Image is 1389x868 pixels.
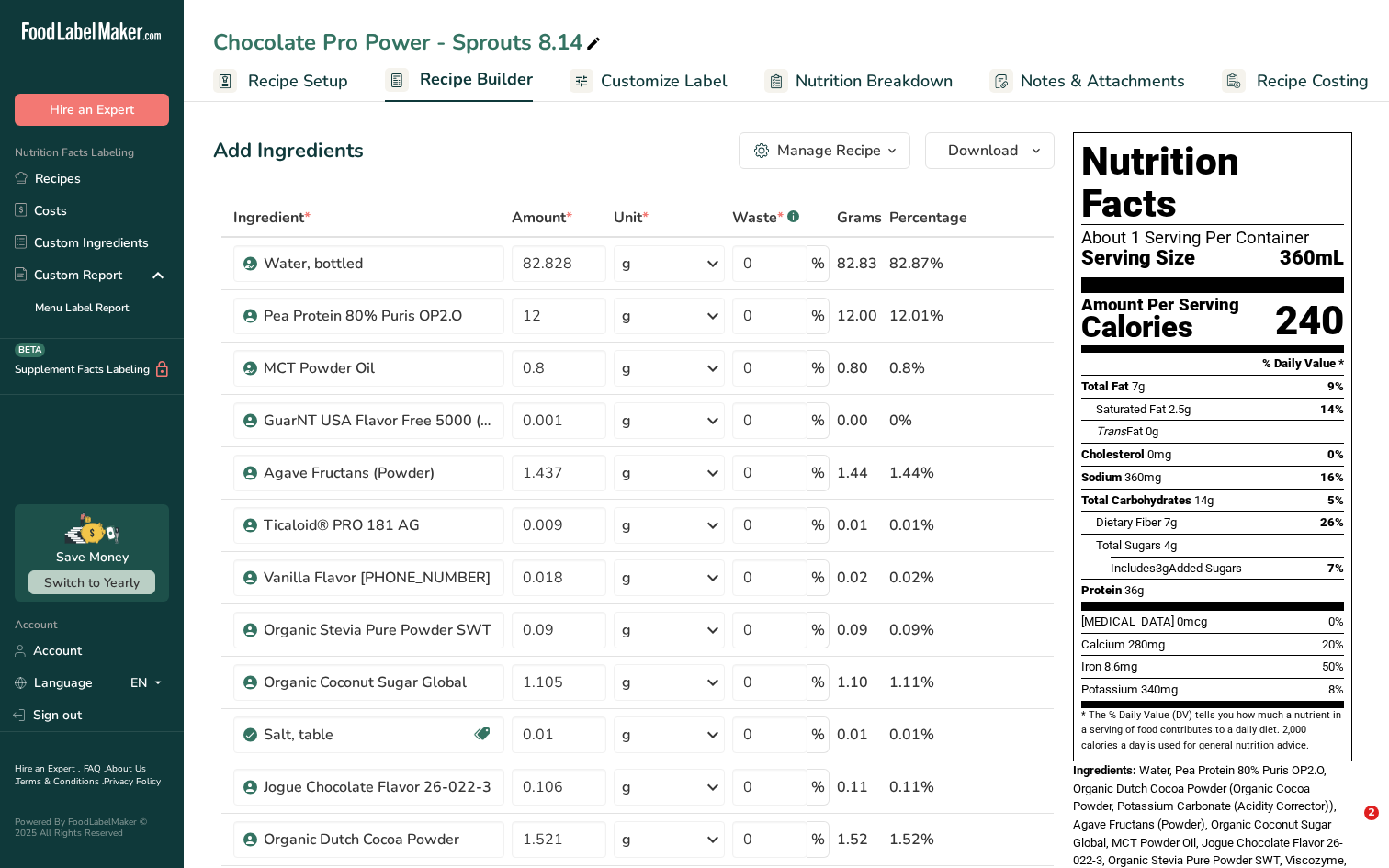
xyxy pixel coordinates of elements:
a: Terms & Conditions . [16,775,104,788]
div: Jogue Chocolate Flavor 26-022-3 [264,776,493,798]
div: g [622,776,631,798]
span: Recipe Costing [1257,69,1369,94]
span: [MEDICAL_DATA] [1081,614,1174,628]
div: Powered By FoodLabelMaker © 2025 All Rights Reserved [15,817,169,839]
div: 0.80 [837,357,882,379]
span: 14% [1320,402,1344,416]
a: Recipe Builder [385,59,533,103]
button: Switch to Yearly [28,570,155,594]
div: g [622,462,631,484]
span: 7% [1327,561,1344,575]
div: Organic Stevia Pure Powder SWT [264,619,493,641]
span: 14g [1194,493,1214,507]
span: 0% [1328,614,1344,628]
span: 50% [1322,659,1344,673]
div: Manage Recipe [777,140,881,162]
section: * The % Daily Value (DV) tells you how much a nutrient in a serving of food contributes to a dail... [1081,708,1344,753]
span: Ingredients: [1073,763,1136,777]
div: 1.52% [889,829,967,851]
a: Notes & Attachments [989,61,1185,102]
span: Ingredient [233,207,311,229]
div: Vanilla Flavor [PHONE_NUMBER] [264,567,493,589]
div: 0.01% [889,724,967,746]
span: 0g [1146,424,1158,438]
div: 0.8% [889,357,967,379]
a: Customize Label [570,61,728,102]
div: Agave Fructans (Powder) [264,462,493,484]
span: Sodium [1081,470,1122,484]
div: g [622,724,631,746]
span: Amount [512,207,572,229]
span: 7g [1132,379,1145,393]
div: 82.87% [889,253,967,275]
div: g [622,619,631,641]
a: Nutrition Breakdown [764,61,953,102]
span: Total Fat [1081,379,1129,393]
h1: Nutrition Facts [1081,141,1344,225]
div: Ticaloid® PRO 181 AG [264,514,493,536]
div: Save Money [56,547,129,567]
div: g [622,253,631,275]
div: g [622,305,631,327]
span: Notes & Attachments [1021,69,1185,94]
span: 8% [1328,682,1344,696]
div: 0.00 [837,410,882,432]
section: % Daily Value * [1081,353,1344,375]
div: 1.10 [837,671,882,693]
div: Pea Protein 80% Puris OP2.O [264,305,493,327]
a: Recipe Setup [213,61,348,102]
div: EN [130,672,169,694]
span: Total Sugars [1096,538,1161,552]
span: 280mg [1128,637,1165,651]
span: Iron [1081,659,1101,673]
div: 1.11% [889,671,967,693]
div: Add Ingredients [213,136,364,166]
span: Nutrition Breakdown [796,69,953,94]
span: Grams [837,207,882,229]
span: 3g [1156,561,1169,575]
div: 0.11 [837,776,882,798]
div: g [622,671,631,693]
span: Fat [1096,424,1143,438]
div: 0.09 [837,619,882,641]
span: 20% [1322,637,1344,651]
span: Recipe Builder [420,67,533,92]
div: 0.01 [837,514,882,536]
span: 0mcg [1177,614,1207,628]
span: 2.5g [1169,402,1191,416]
span: 0% [1327,447,1344,461]
div: Custom Report [15,265,122,285]
span: Switch to Yearly [44,574,140,592]
span: Potassium [1081,682,1138,696]
div: Organic Dutch Cocoa Powder [264,829,493,851]
a: Hire an Expert . [15,762,80,775]
span: Dietary Fiber [1096,515,1161,529]
div: Salt, table [264,724,471,746]
div: Organic Coconut Sugar Global [264,671,493,693]
span: 5% [1327,493,1344,507]
a: Language [15,667,93,699]
span: 26% [1320,515,1344,529]
span: Includes Added Sugars [1111,561,1242,575]
div: g [622,514,631,536]
span: 36g [1124,583,1144,597]
span: 9% [1327,379,1344,393]
span: Calcium [1081,637,1125,651]
button: Manage Recipe [739,132,910,169]
div: g [622,829,631,851]
div: g [622,410,631,432]
div: BETA [15,343,45,357]
span: 340mg [1141,682,1178,696]
div: g [622,357,631,379]
iframe: Intercom live chat [1327,806,1371,850]
div: 1.44% [889,462,967,484]
i: Trans [1096,424,1126,438]
div: 0.01% [889,514,967,536]
div: 0.02 [837,567,882,589]
span: Unit [614,207,649,229]
div: 0.02% [889,567,967,589]
div: Calories [1081,314,1239,341]
span: 16% [1320,470,1344,484]
span: 360mg [1124,470,1161,484]
a: About Us . [15,762,146,788]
